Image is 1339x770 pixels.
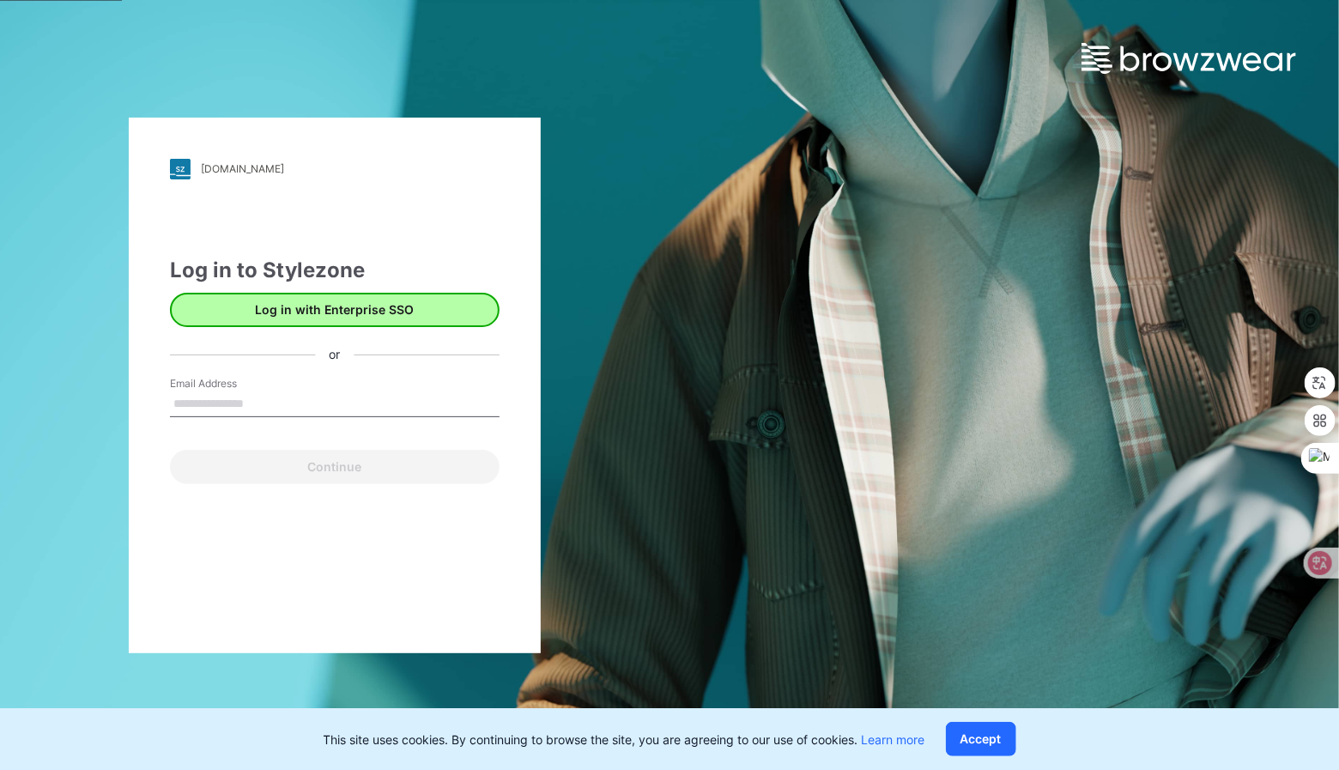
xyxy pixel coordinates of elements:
[316,346,354,364] div: or
[170,376,290,391] label: Email Address
[324,731,925,749] p: This site uses cookies. By continuing to browse the site, you are agreeing to our use of cookies.
[201,162,284,175] div: [DOMAIN_NAME]
[170,255,500,286] div: Log in to Stylezone
[170,293,500,327] button: Log in with Enterprise SSO
[1081,43,1296,74] img: browzwear-logo.e42bd6dac1945053ebaf764b6aa21510.svg
[862,732,925,747] a: Learn more
[170,159,191,179] img: stylezone-logo.562084cfcfab977791bfbf7441f1a819.svg
[170,159,500,179] a: [DOMAIN_NAME]
[946,722,1016,756] button: Accept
